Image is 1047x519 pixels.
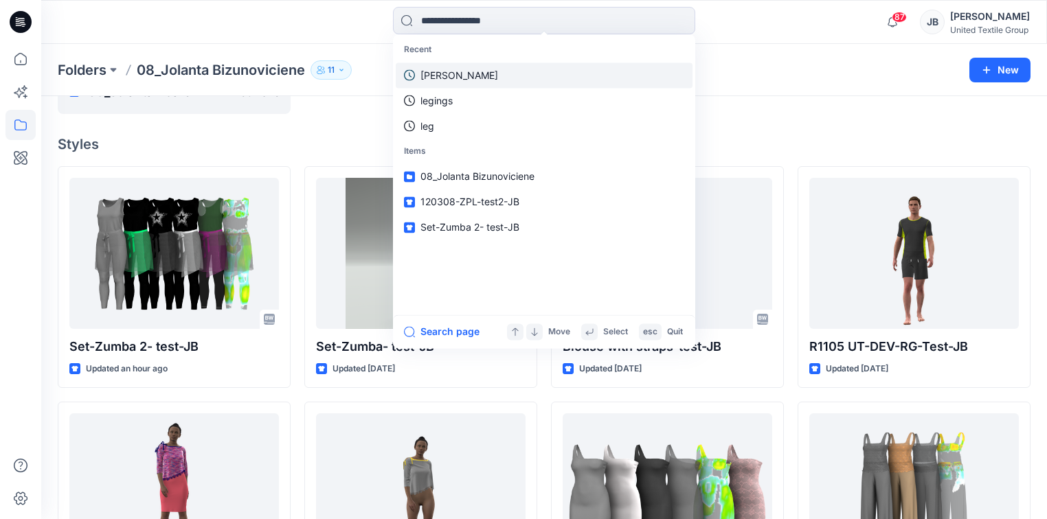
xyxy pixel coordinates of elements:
[643,325,657,339] p: esc
[667,325,683,339] p: Quit
[396,164,693,189] a: 08_Jolanta Bizunoviciene
[328,62,335,78] p: 11
[809,337,1019,356] p: R1105 UT-DEV-RG-Test-JB
[420,222,519,233] span: Set-Zumba 2- test-JB
[969,58,1031,82] button: New
[603,325,628,339] p: Select
[333,362,395,376] p: Updated [DATE]
[420,119,434,133] p: leg
[396,88,693,113] a: legings
[396,189,693,215] a: 120308-ZPL-test2-JB
[69,178,279,329] a: Set-Zumba 2- test-JB
[316,337,526,356] p: Set-Zumba- test-JB
[950,25,1030,35] div: United Textile Group
[311,60,352,80] button: 11
[826,362,888,376] p: Updated [DATE]
[137,60,305,80] p: 08_Jolanta Bizunoviciene
[420,196,519,208] span: 120308-ZPL-test2-JB
[920,10,945,34] div: JB
[69,337,279,356] p: Set-Zumba 2- test-JB
[86,362,168,376] p: Updated an hour ago
[950,8,1030,25] div: [PERSON_NAME]
[579,362,642,376] p: Updated [DATE]
[396,62,693,88] a: [PERSON_NAME]
[58,60,106,80] a: Folders
[548,325,570,339] p: Move
[892,12,907,23] span: 87
[809,178,1019,329] a: R1105 UT-DEV-RG-Test-JB
[420,171,534,183] span: 08_Jolanta Bizunoviciene
[396,139,693,164] p: Items
[58,136,1031,152] h4: Styles
[396,113,693,139] a: leg
[420,93,453,108] p: legings
[420,68,498,82] p: jolanta
[396,37,693,62] p: Recent
[396,215,693,240] a: Set-Zumba 2- test-JB
[404,323,480,340] button: Search page
[316,178,526,329] a: Set-Zumba- test-JB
